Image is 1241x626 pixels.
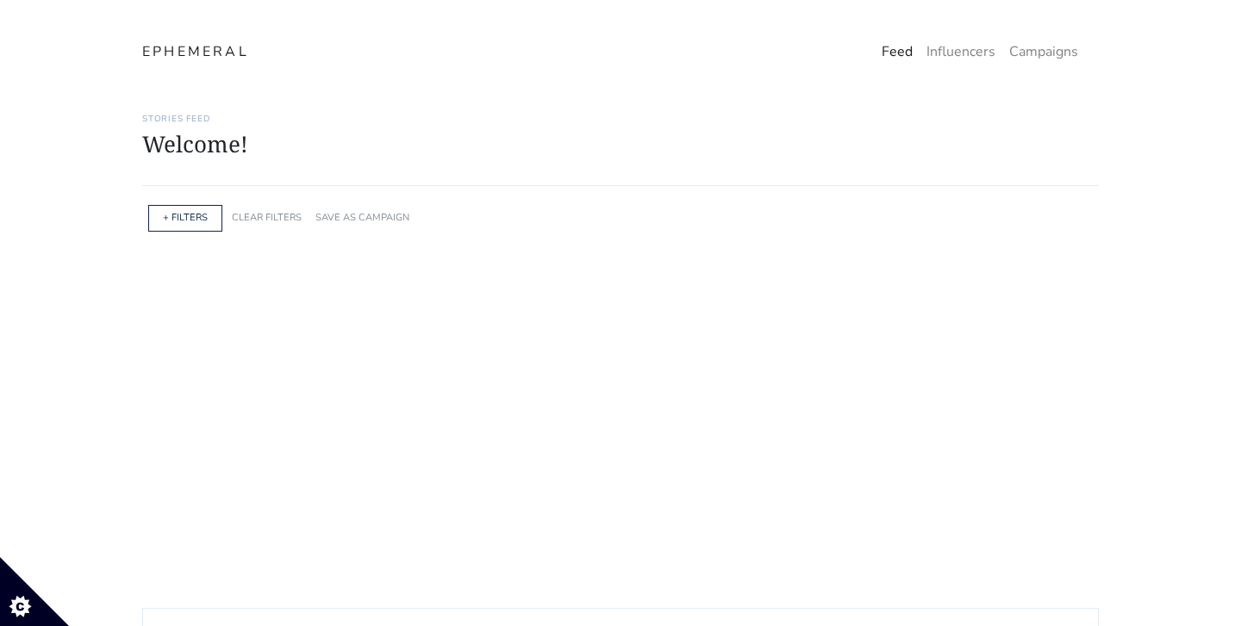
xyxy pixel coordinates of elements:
[1002,34,1085,69] a: Campaigns
[232,211,302,224] a: CLEAR FILTERS
[142,131,1099,158] h1: Welcome!
[142,41,249,62] a: EPHEMERAL
[163,211,208,224] a: + FILTERS
[142,114,1099,124] h6: Stories Feed
[315,211,409,224] a: SAVE AS CAMPAIGN
[875,34,920,69] a: Feed
[920,34,1002,69] a: Influencers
